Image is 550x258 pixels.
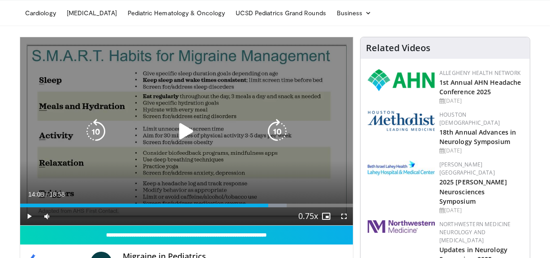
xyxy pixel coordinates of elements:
[439,178,507,205] a: 2025 [PERSON_NAME] Neurosciences Symposium
[331,4,377,22] a: Business
[439,78,521,96] a: 1st Annual AHN Headache Conference 2025
[439,220,511,244] a: Northwestern Medicine Neurology and [MEDICAL_DATA]
[368,220,435,233] img: 2a462fb6-9365-492a-ac79-3166a6f924d8.png.150x105_q85_autocrop_double_scale_upscale_version-0.2.jpg
[299,207,317,225] button: Playback Rate
[368,69,435,91] img: 628ffacf-ddeb-4409-8647-b4d1102df243.png.150x105_q85_autocrop_double_scale_upscale_version-0.2.png
[368,161,435,175] img: e7977282-282c-4444-820d-7cc2733560fd.jpg.150x105_q85_autocrop_double_scale_upscale_version-0.2.jpg
[439,128,516,146] a: 18th Annual Advances in Neurology Symposium
[38,207,56,225] button: Mute
[439,97,523,105] div: [DATE]
[439,69,520,77] a: Allegheny Health Network
[61,4,122,22] a: [MEDICAL_DATA]
[439,161,495,176] a: [PERSON_NAME][GEOGRAPHIC_DATA]
[439,147,523,155] div: [DATE]
[20,37,353,226] video-js: Video Player
[49,191,65,198] span: 18:58
[368,111,435,131] img: 5e4488cc-e109-4a4e-9fd9-73bb9237ee91.png.150x105_q85_autocrop_double_scale_upscale_version-0.2.png
[20,207,38,225] button: Play
[366,43,430,53] h4: Related Videos
[20,4,61,22] a: Cardiology
[46,191,47,198] span: /
[122,4,230,22] a: Pediatric Hematology & Oncology
[28,191,44,198] span: 14:08
[317,207,335,225] button: Enable picture-in-picture mode
[20,204,353,207] div: Progress Bar
[439,111,500,127] a: Houston [DEMOGRAPHIC_DATA]
[439,206,523,214] div: [DATE]
[335,207,353,225] button: Fullscreen
[230,4,331,22] a: UCSD Pediatrics Grand Rounds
